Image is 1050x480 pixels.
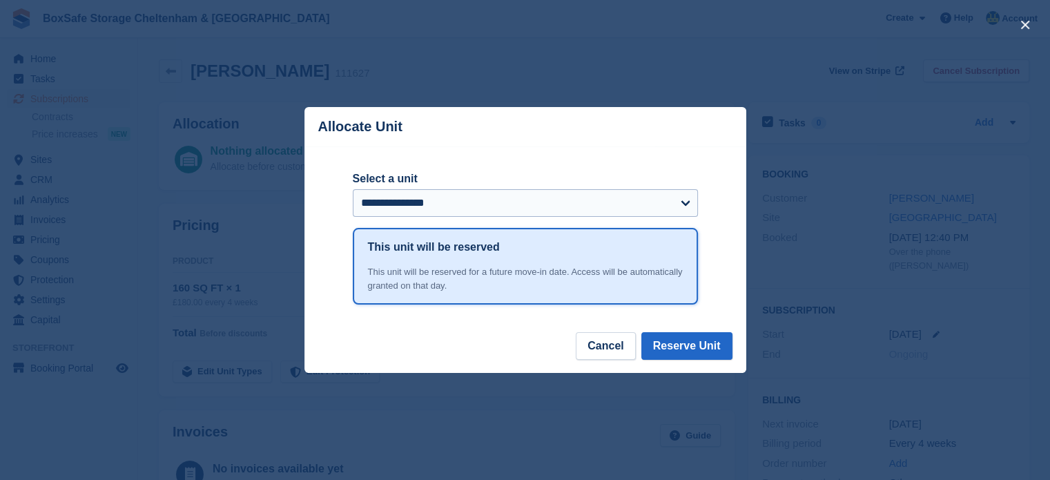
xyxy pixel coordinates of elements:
button: close [1014,14,1036,36]
label: Select a unit [353,171,698,187]
div: This unit will be reserved for a future move-in date. Access will be automatically granted on tha... [368,265,683,292]
p: Allocate Unit [318,119,402,135]
button: Reserve Unit [641,332,732,360]
h1: This unit will be reserved [368,239,500,256]
button: Cancel [576,332,635,360]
